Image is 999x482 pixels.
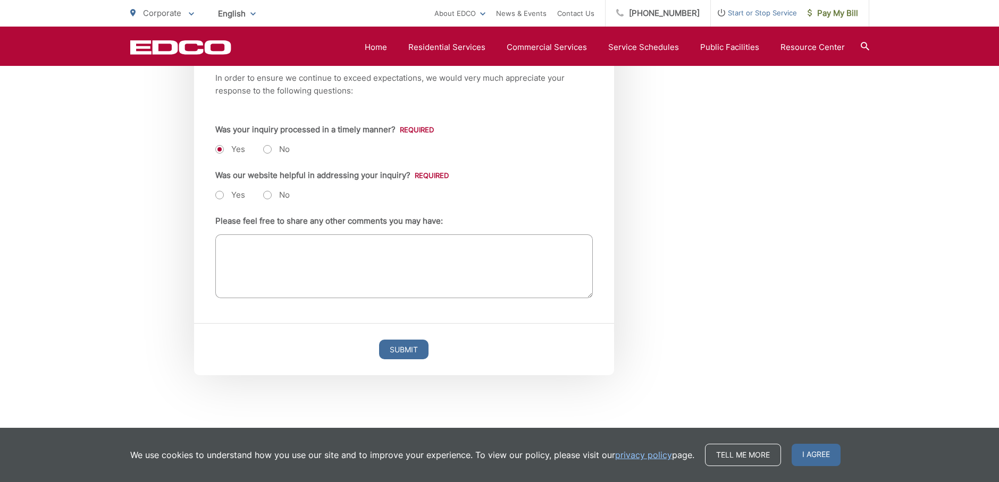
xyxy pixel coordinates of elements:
input: Submit [379,340,429,359]
a: Resource Center [780,41,845,54]
label: No [263,190,290,200]
label: Please feel free to share any other comments you may have: [215,216,443,226]
a: News & Events [496,7,547,20]
a: Residential Services [408,41,485,54]
label: Yes [215,190,245,200]
p: We use cookies to understand how you use our site and to improve your experience. To view our pol... [130,449,694,461]
a: Tell me more [705,444,781,466]
a: privacy policy [615,449,672,461]
a: EDCD logo. Return to the homepage. [130,40,231,55]
span: Corporate [143,8,181,18]
a: Contact Us [557,7,594,20]
span: I agree [792,444,841,466]
a: Commercial Services [507,41,587,54]
a: Home [365,41,387,54]
label: Was our website helpful in addressing your inquiry? [215,171,449,180]
a: Public Facilities [700,41,759,54]
label: Was your inquiry processed in a timely manner? [215,125,434,134]
a: About EDCO [434,7,485,20]
p: In order to ensure we continue to exceed expectations, we would very much appreciate your respons... [215,72,593,97]
label: Yes [215,144,245,155]
label: No [263,144,290,155]
span: Pay My Bill [808,7,858,20]
span: English [210,4,264,23]
a: Service Schedules [608,41,679,54]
